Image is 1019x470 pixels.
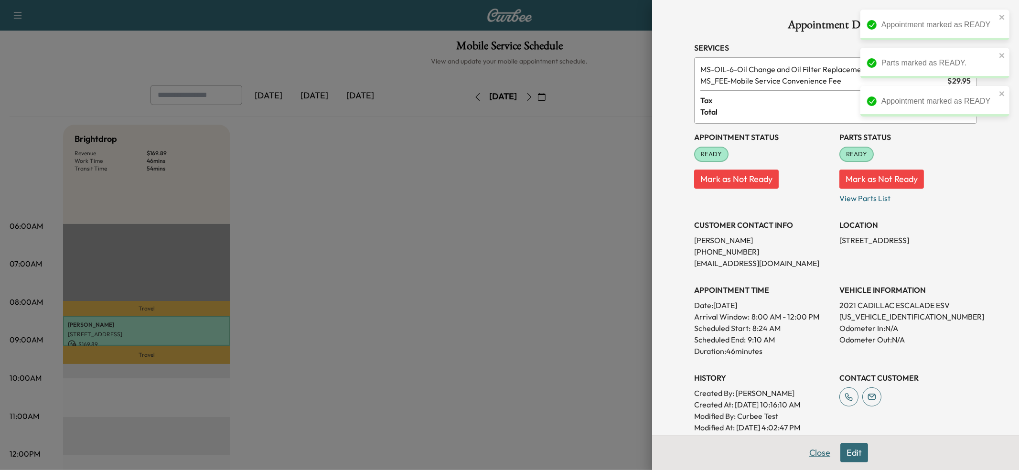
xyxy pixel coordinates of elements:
button: close [999,90,1006,97]
span: Mobile Service Convenience Fee [700,75,944,86]
span: Total [700,106,944,117]
h3: Appointment Status [694,131,832,143]
p: Modified By : Curbee Test [694,410,832,422]
p: Date: [DATE] [694,299,832,311]
button: Close [803,443,837,462]
h3: APPOINTMENT TIME [694,284,832,296]
p: 2021 CADILLAC ESCALADE ESV [839,299,977,311]
p: Odometer In: N/A [839,322,977,334]
p: Odometer Out: N/A [839,334,977,345]
p: Arrival Window: [694,311,832,322]
p: [EMAIL_ADDRESS][DOMAIN_NAME] [694,257,832,269]
button: Mark as Not Ready [839,170,924,189]
p: Modified At : [DATE] 4:02:47 PM [694,422,832,433]
h3: Services [694,42,977,53]
h3: VEHICLE INFORMATION [839,284,977,296]
h3: CONTACT CUSTOMER [839,372,977,384]
span: 8:00 AM - 12:00 PM [751,311,819,322]
button: close [999,13,1006,21]
h3: LOCATION [839,219,977,231]
button: Edit [840,443,868,462]
p: 9:10 AM [748,334,775,345]
h3: History [694,372,832,384]
h1: Appointment Details [694,19,977,34]
p: [STREET_ADDRESS] [839,235,977,246]
div: Appointment marked as READY [881,96,996,107]
span: READY [695,150,728,159]
p: 8:24 AM [752,322,781,334]
h3: CUSTOMER CONTACT INFO [694,219,832,231]
div: Appointment marked as READY [881,19,996,31]
p: Scheduled End: [694,334,746,345]
button: Mark as Not Ready [694,170,779,189]
p: View Parts List [839,189,977,204]
p: Scheduled Start: [694,322,751,334]
p: [US_VEHICLE_IDENTIFICATION_NUMBER] [839,311,977,322]
button: close [999,52,1006,59]
p: Created By : [PERSON_NAME] [694,387,832,399]
p: Created At : [DATE] 10:16:10 AM [694,399,832,410]
span: READY [840,150,873,159]
h3: Parts Status [839,131,977,143]
p: [PHONE_NUMBER] [694,246,832,257]
span: Tax [700,95,947,106]
span: Oil Change and Oil Filter Replacement - 6 Qt [700,64,941,75]
div: Parts marked as READY. [881,57,996,69]
p: Duration: 46 minutes [694,345,832,357]
p: [PERSON_NAME] [694,235,832,246]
